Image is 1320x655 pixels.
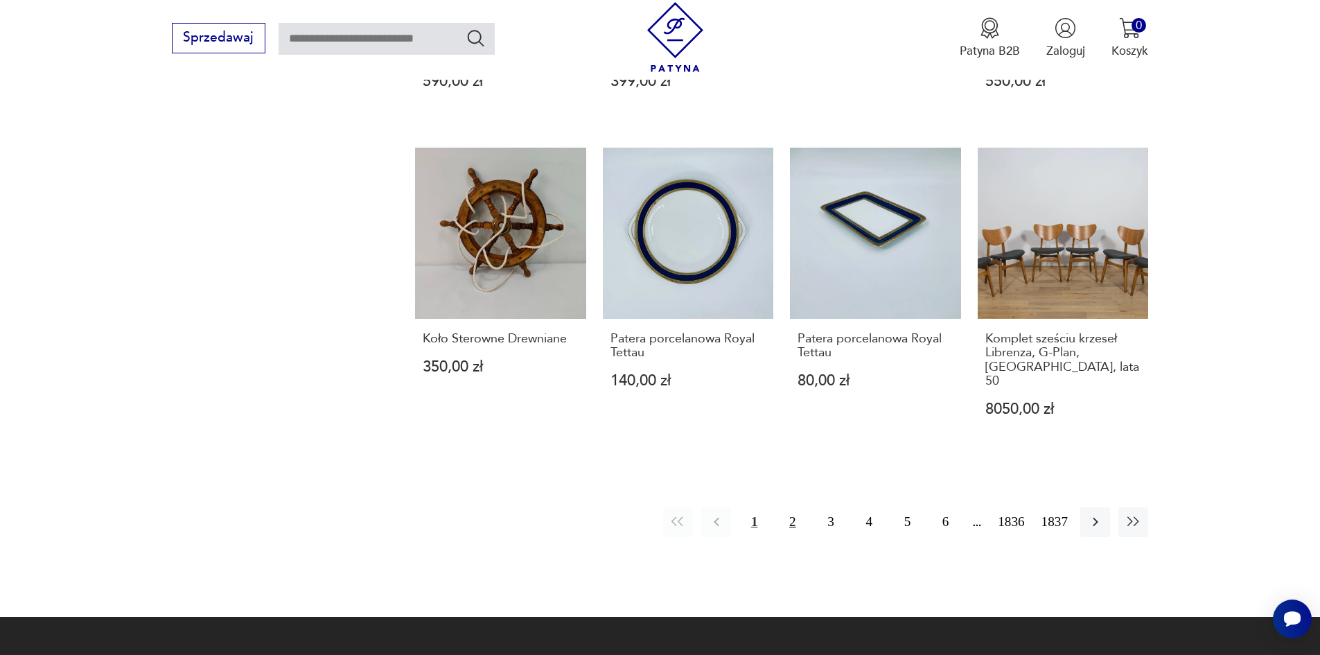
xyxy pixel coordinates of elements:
a: Komplet sześciu krzeseł Librenza, G-Plan, Wielka Brytania, lata 50Komplet sześciu krzeseł Librenz... [978,148,1149,448]
img: Ikonka użytkownika [1055,17,1076,39]
button: 1837 [1037,507,1072,537]
h3: Koło Sterowne Drewniane [423,332,579,346]
button: 3 [816,507,845,537]
p: 8050,00 zł [985,402,1141,417]
img: Ikona koszyka [1119,17,1141,39]
button: 0Koszyk [1111,17,1148,59]
a: Patera porcelanowa Royal TettauPatera porcelanowa Royal Tettau140,00 zł [603,148,774,448]
button: Patyna B2B [960,17,1020,59]
p: Patyna B2B [960,43,1020,59]
button: Sprzedawaj [172,23,265,53]
button: Szukaj [466,28,486,48]
h3: Patera porcelanowa Royal Tettau [610,332,766,360]
p: 550,00 zł [985,74,1141,89]
a: Patera porcelanowa Royal TettauPatera porcelanowa Royal Tettau80,00 zł [790,148,961,448]
h3: Komplet sześciu krzeseł Librenza, G-Plan, [GEOGRAPHIC_DATA], lata 50 [985,332,1141,389]
a: Sprzedawaj [172,33,265,44]
p: 140,00 zł [610,374,766,388]
iframe: Smartsupp widget button [1273,600,1312,638]
button: 1 [739,507,769,537]
img: Patyna - sklep z meblami i dekoracjami vintage [640,2,710,72]
p: Zaloguj [1046,43,1085,59]
button: 6 [931,507,960,537]
p: 399,00 zł [610,74,766,89]
button: 5 [892,507,922,537]
p: 590,00 zł [423,74,579,89]
div: 0 [1132,18,1146,33]
button: 4 [854,507,884,537]
p: 80,00 zł [798,374,953,388]
a: Koło Sterowne DrewnianeKoło Sterowne Drewniane350,00 zł [415,148,586,448]
p: Koszyk [1111,43,1148,59]
button: Zaloguj [1046,17,1085,59]
p: 350,00 zł [423,360,579,374]
img: Ikona medalu [979,17,1001,39]
button: 1836 [994,507,1028,537]
h3: Patera porcelanowa Royal Tettau [798,332,953,360]
button: 2 [777,507,807,537]
a: Ikona medaluPatyna B2B [960,17,1020,59]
